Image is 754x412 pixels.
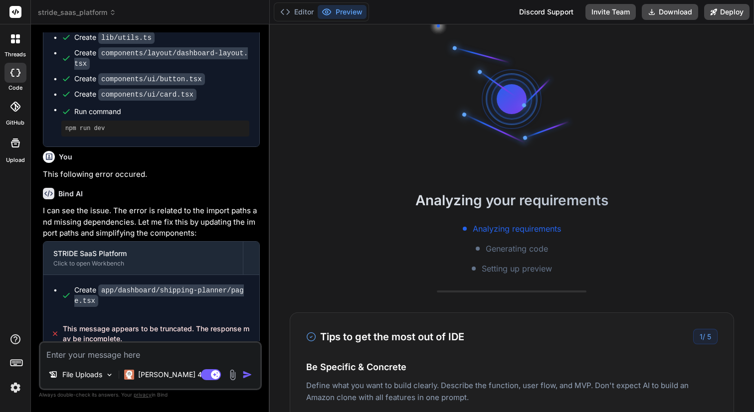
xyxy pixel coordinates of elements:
[693,329,718,344] div: /
[6,119,24,127] label: GitHub
[74,284,244,307] code: app/dashboard/shipping-planner/page.tsx
[4,50,26,59] label: threads
[59,152,72,162] h6: You
[513,4,579,20] div: Discord Support
[62,370,102,380] p: File Uploads
[134,392,152,398] span: privacy
[74,32,155,43] div: Create
[53,249,233,259] div: STRIDE SaaS Platform
[242,370,252,380] img: icon
[43,242,243,275] button: STRIDE SaaS PlatformClick to open Workbench
[98,32,155,44] code: lib/utils.ts
[65,125,245,133] pre: npm run dev
[6,156,25,164] label: Upload
[53,260,233,268] div: Click to open Workbench
[43,169,260,180] p: This following error occured.
[486,243,548,255] span: Generating code
[642,4,698,20] button: Download
[74,48,249,69] div: Create
[585,4,636,20] button: Invite Team
[74,285,249,306] div: Create
[306,329,464,344] h3: Tips to get the most out of IDE
[227,369,238,381] img: attachment
[74,107,249,117] span: Run command
[98,73,205,85] code: components/ui/button.tsx
[98,89,196,101] code: components/ui/card.tsx
[39,390,262,400] p: Always double-check its answers. Your in Bind
[482,263,552,275] span: Setting up preview
[704,4,750,20] button: Deploy
[7,379,24,396] img: settings
[105,371,114,379] img: Pick Models
[276,5,318,19] button: Editor
[74,89,196,100] div: Create
[58,189,83,199] h6: Bind AI
[318,5,367,19] button: Preview
[74,47,248,70] code: components/layout/dashboard-layout.tsx
[63,324,251,344] span: This message appears to be truncated. The response may be incomplete.
[473,223,561,235] span: Analyzing requirements
[707,332,711,341] span: 5
[43,205,260,239] p: I can see the issue. The error is related to the import paths and missing dependencies. Let me fi...
[306,360,718,374] h4: Be Specific & Concrete
[138,370,212,380] p: [PERSON_NAME] 4 S..
[124,370,134,380] img: Claude 4 Sonnet
[700,332,703,341] span: 1
[74,74,205,84] div: Create
[38,7,116,17] span: stride_saas_platform
[8,84,22,92] label: code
